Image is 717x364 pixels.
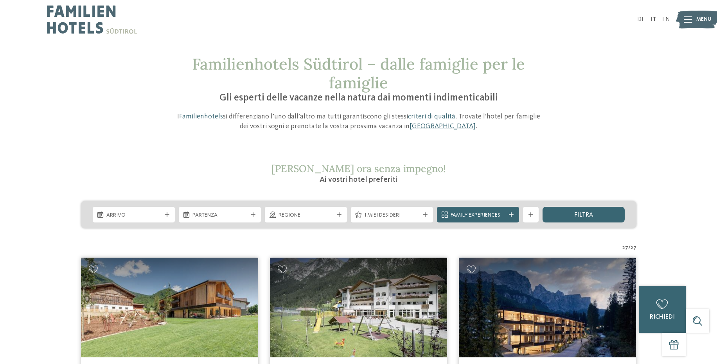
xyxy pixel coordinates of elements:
[219,93,498,103] span: Gli esperti delle vacanze nella natura dai momenti indimenticabili
[451,212,505,219] span: Family Experiences
[106,212,161,219] span: Arrivo
[173,112,544,131] p: I si differenziano l’uno dall’altro ma tutti garantiscono gli stessi . Trovate l’hotel per famigl...
[622,244,628,252] span: 27
[651,16,656,23] a: IT
[631,244,636,252] span: 27
[270,258,447,357] img: Kinderparadies Alpin ***ˢ
[192,54,525,93] span: Familienhotels Südtirol – dalle famiglie per le famiglie
[410,123,476,130] a: [GEOGRAPHIC_DATA]
[662,16,670,23] a: EN
[408,113,455,120] a: criteri di qualità
[459,258,636,357] img: Cercate un hotel per famiglie? Qui troverete solo i migliori!
[650,314,675,320] span: richiedi
[574,212,593,218] span: filtra
[271,162,446,175] span: [PERSON_NAME] ora senza impegno!
[192,212,247,219] span: Partenza
[639,286,686,333] a: richiedi
[179,113,223,120] a: Familienhotels
[81,258,258,357] img: Cercate un hotel per famiglie? Qui troverete solo i migliori!
[696,16,712,23] span: Menu
[628,244,631,252] span: /
[365,212,419,219] span: I miei desideri
[637,16,645,23] a: DE
[320,176,397,184] span: Ai vostri hotel preferiti
[279,212,333,219] span: Regione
